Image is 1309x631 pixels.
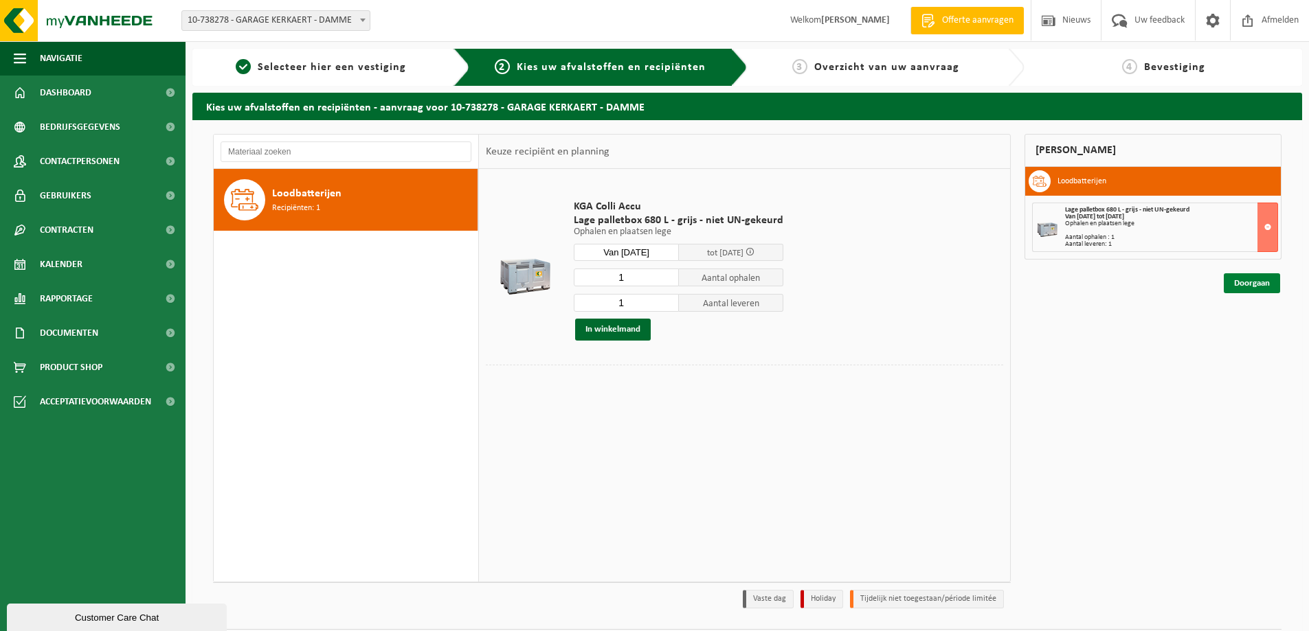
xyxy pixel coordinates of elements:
span: 3 [792,59,807,74]
span: Product Shop [40,350,102,385]
span: Aantal ophalen [679,268,784,286]
span: Aantal leveren [679,294,784,312]
span: Dashboard [40,76,91,110]
div: Ophalen en plaatsen lege [1065,220,1277,227]
span: 10-738278 - GARAGE KERKAERT - DAMME [181,10,370,31]
iframe: chat widget [7,601,230,631]
li: Vaste dag [743,590,794,608]
span: Selecteer hier een vestiging [258,62,406,73]
span: Lage palletbox 680 L - grijs - niet UN-gekeurd [1065,206,1189,214]
li: Holiday [801,590,843,608]
div: Keuze recipiënt en planning [479,135,616,169]
span: Rapportage [40,282,93,316]
input: Materiaal zoeken [221,141,471,162]
h2: Kies uw afvalstoffen en recipiënten - aanvraag voor 10-738278 - GARAGE KERKAERT - DAMME [192,93,1302,119]
h3: Loodbatterijen [1058,170,1106,192]
a: 1Selecteer hier een vestiging [199,59,443,76]
a: Doorgaan [1224,273,1280,293]
span: KGA Colli Accu [574,200,783,214]
a: Offerte aanvragen [910,7,1024,34]
button: Loodbatterijen Recipiënten: 1 [214,169,478,231]
span: Lage palletbox 680 L - grijs - niet UN-gekeurd [574,214,783,227]
span: 10-738278 - GARAGE KERKAERT - DAMME [182,11,370,30]
strong: [PERSON_NAME] [821,15,890,25]
span: Bedrijfsgegevens [40,110,120,144]
span: Navigatie [40,41,82,76]
span: Contactpersonen [40,144,120,179]
span: 4 [1122,59,1137,74]
span: Contracten [40,213,93,247]
span: 1 [236,59,251,74]
span: Recipiënten: 1 [272,202,320,215]
button: In winkelmand [575,319,651,341]
p: Ophalen en plaatsen lege [574,227,783,237]
span: Gebruikers [40,179,91,213]
strong: Van [DATE] tot [DATE] [1065,213,1124,220]
span: Kalender [40,247,82,282]
span: Overzicht van uw aanvraag [814,62,959,73]
span: 2 [495,59,510,74]
span: Kies uw afvalstoffen en recipiënten [517,62,706,73]
input: Selecteer datum [574,244,679,261]
span: Acceptatievoorwaarden [40,385,151,419]
li: Tijdelijk niet toegestaan/période limitée [850,590,1004,608]
span: Loodbatterijen [272,185,342,202]
div: Aantal ophalen : 1 [1065,234,1277,241]
div: Aantal leveren: 1 [1065,241,1277,248]
span: Documenten [40,316,98,350]
span: Bevestiging [1144,62,1205,73]
span: tot [DATE] [707,249,743,257]
div: [PERSON_NAME] [1025,134,1282,167]
span: Offerte aanvragen [939,14,1017,27]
